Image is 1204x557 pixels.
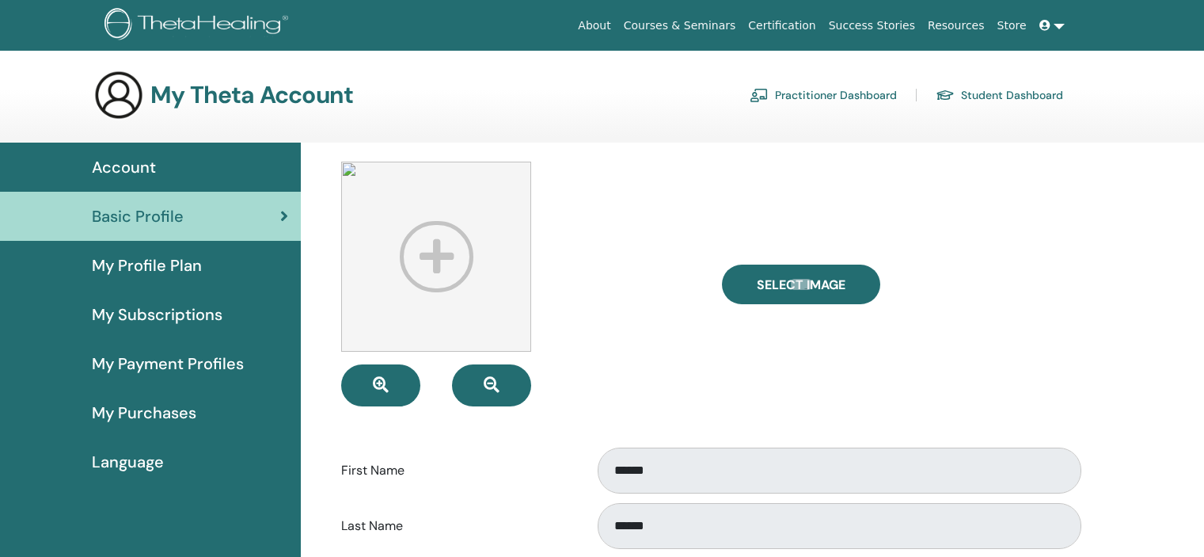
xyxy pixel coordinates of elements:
[742,11,822,40] a: Certification
[329,511,583,541] label: Last Name
[750,82,897,108] a: Practitioner Dashboard
[757,277,845,293] span: Select Image
[921,11,991,40] a: Resources
[791,279,811,290] input: Select Image
[329,456,583,486] label: First Name
[92,204,184,228] span: Basic Profile
[936,89,955,102] img: graduation-cap.svg
[572,11,617,40] a: About
[750,88,769,102] img: chalkboard-teacher.svg
[93,70,144,120] img: generic-user-icon.jpg
[341,162,531,352] img: profile
[104,8,294,44] img: logo.png
[92,254,202,277] span: My Profile Plan
[92,450,164,474] span: Language
[150,81,353,109] h3: My Theta Account
[822,11,921,40] a: Success Stories
[92,401,196,425] span: My Purchases
[92,155,156,179] span: Account
[92,303,222,326] span: My Subscriptions
[936,82,1063,108] a: Student Dashboard
[92,352,244,376] span: My Payment Profiles
[617,11,743,40] a: Courses & Seminars
[991,11,1033,40] a: Store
